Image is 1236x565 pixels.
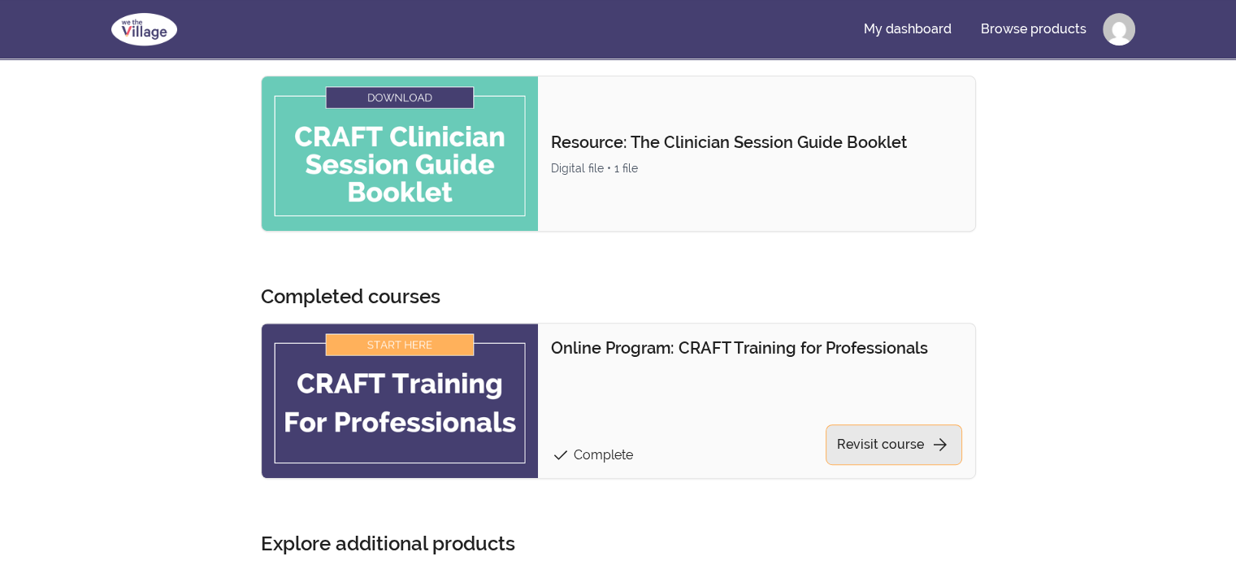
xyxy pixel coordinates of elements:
span: arrow_forward [930,435,950,454]
h3: Explore additional products [261,531,515,557]
p: Resource: The Clinician Session Guide Booklet [551,131,961,154]
p: Online Program: CRAFT Training for Professionals [551,337,961,359]
span: Complete [574,447,633,463]
a: Product image for Resource: The Clinician Session Guide BookletResource: The Clinician Session Gu... [261,76,976,232]
a: My dashboard [851,10,965,49]
img: Product image for Resource: The Clinician Session Guide Booklet [262,76,539,231]
img: We The Village logo [102,10,187,49]
div: Digital file • 1 file [551,160,961,176]
a: Revisit coursearrow_forward [826,424,962,465]
h3: Completed courses [261,284,440,310]
img: Product image for Online Program: CRAFT Training for Professionals [262,324,539,478]
a: Browse products [968,10,1099,49]
nav: Main [851,10,1135,49]
span: check [551,445,570,465]
img: Profile image for Jennifer Hammond [1103,13,1135,46]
